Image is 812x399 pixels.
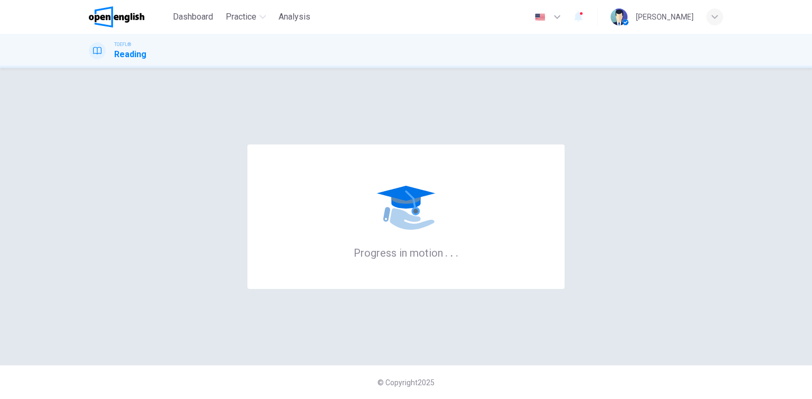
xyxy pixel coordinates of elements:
h6: . [455,243,459,260]
h6: . [445,243,448,260]
button: Practice [222,7,270,26]
img: en [533,13,547,21]
img: Profile picture [611,8,628,25]
h1: Reading [114,48,146,61]
div: [PERSON_NAME] [636,11,694,23]
a: OpenEnglish logo [89,6,169,28]
h6: Progress in motion [354,246,459,259]
span: © Copyright 2025 [377,378,435,387]
img: OpenEnglish logo [89,6,144,28]
span: Analysis [279,11,310,23]
span: Practice [226,11,256,23]
h6: . [450,243,454,260]
span: TOEFL® [114,41,131,48]
span: Dashboard [173,11,213,23]
button: Analysis [274,7,315,26]
button: Dashboard [169,7,217,26]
